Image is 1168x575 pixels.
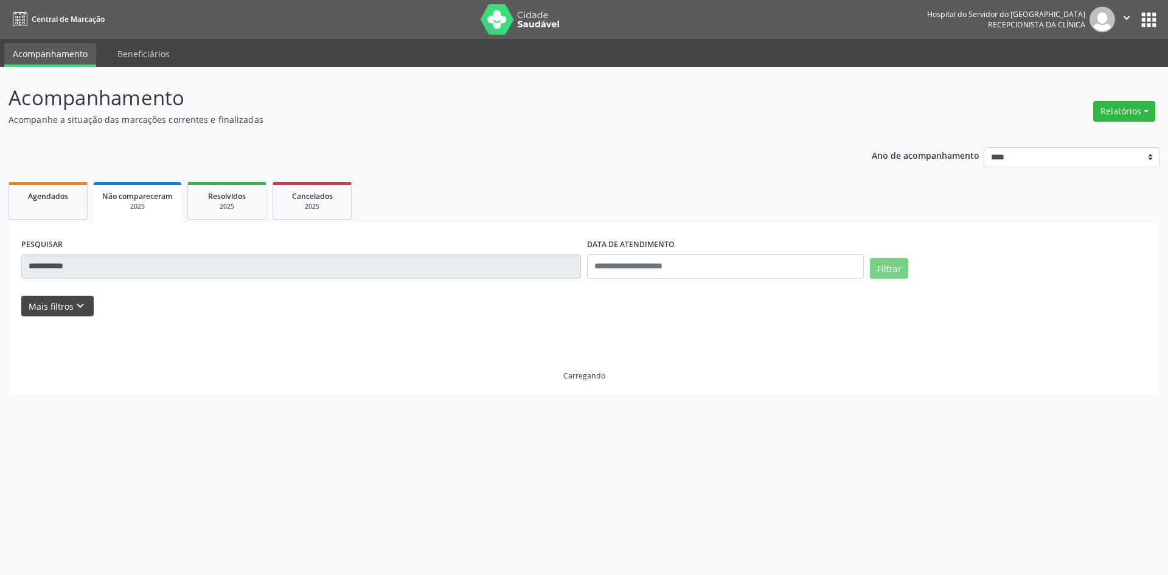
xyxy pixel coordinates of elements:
[196,202,257,211] div: 2025
[988,19,1085,30] span: Recepcionista da clínica
[282,202,342,211] div: 2025
[587,235,675,254] label: DATA DE ATENDIMENTO
[4,43,96,67] a: Acompanhamento
[1120,11,1133,24] i: 
[208,191,246,201] span: Resolvidos
[9,83,814,113] p: Acompanhamento
[1093,101,1155,122] button: Relatórios
[74,299,87,313] i: keyboard_arrow_down
[292,191,333,201] span: Cancelados
[872,147,979,162] p: Ano de acompanhamento
[109,43,178,64] a: Beneficiários
[563,371,605,381] div: Carregando
[21,296,94,317] button: Mais filtroskeyboard_arrow_down
[102,202,173,211] div: 2025
[28,191,68,201] span: Agendados
[9,9,105,29] a: Central de Marcação
[102,191,173,201] span: Não compareceram
[9,113,814,126] p: Acompanhe a situação das marcações correntes e finalizadas
[1115,7,1138,32] button: 
[1090,7,1115,32] img: img
[927,9,1085,19] div: Hospital do Servidor do [GEOGRAPHIC_DATA]
[21,235,63,254] label: PESQUISAR
[32,14,105,24] span: Central de Marcação
[1138,9,1159,30] button: apps
[870,258,908,279] button: Filtrar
